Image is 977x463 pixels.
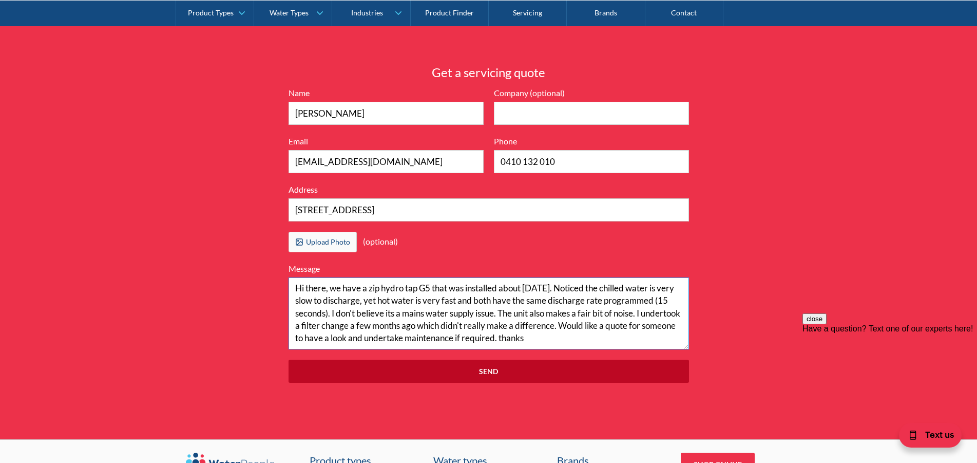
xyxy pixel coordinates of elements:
[289,263,689,275] label: Message
[289,232,357,252] label: Upload Photo
[802,313,977,424] iframe: podium webchat widget prompt
[494,87,689,99] label: Company (optional)
[351,8,383,17] div: Industries
[874,412,977,463] iframe: podium webchat widget bubble
[289,183,689,196] label: Address
[283,87,694,393] form: Servicing Sidebar Form
[357,232,404,251] div: (optional)
[188,8,234,17] div: Product Types
[270,8,309,17] div: Water Types
[289,360,689,383] input: Send
[289,63,689,82] h3: Get a servicing quote
[289,135,484,147] label: Email
[494,135,689,147] label: Phone
[306,236,350,247] div: Upload Photo
[289,87,484,99] label: Name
